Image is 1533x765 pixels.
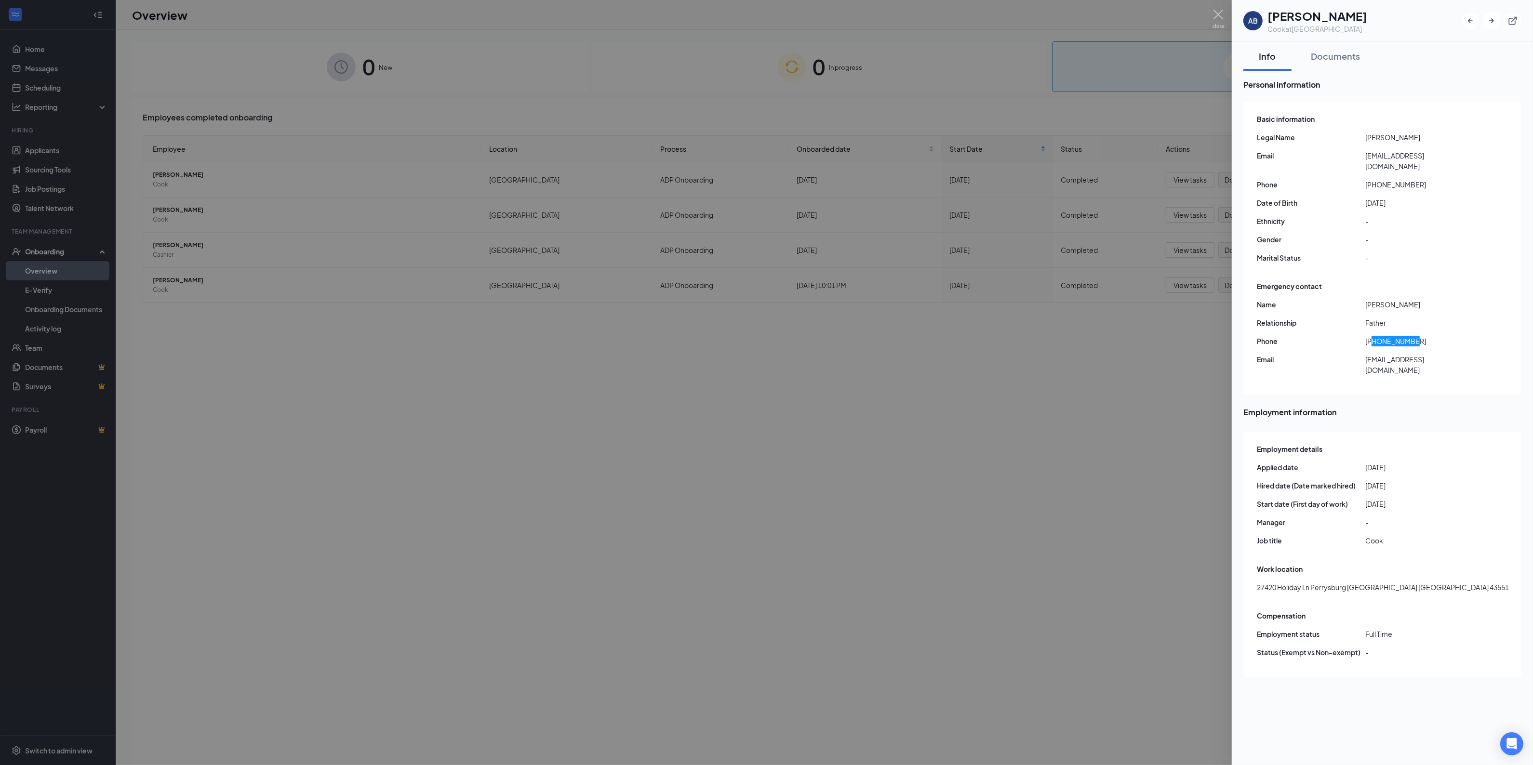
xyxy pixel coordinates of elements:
[1365,252,1474,263] span: -
[1365,234,1474,245] span: -
[1487,16,1496,26] svg: ArrowRight
[1257,132,1365,143] span: Legal Name
[1267,24,1367,34] div: Cook at [GEOGRAPHIC_DATA]
[1257,114,1315,124] span: Basic information
[1257,281,1322,291] span: Emergency contact
[1257,647,1365,658] span: Status (Exempt vs Non-exempt)
[1267,8,1367,24] h1: [PERSON_NAME]
[1365,132,1474,143] span: [PERSON_NAME]
[1365,198,1474,208] span: [DATE]
[1365,336,1474,346] span: [PHONE_NUMBER]
[1243,79,1521,91] span: Personal information
[1365,150,1474,171] span: [EMAIL_ADDRESS][DOMAIN_NAME]
[1365,517,1474,528] span: -
[1243,406,1521,418] span: Employment information
[1257,582,1509,593] span: 27420 Holiday Ln Perrysburg [GEOGRAPHIC_DATA] [GEOGRAPHIC_DATA] 43551
[1257,535,1365,546] span: Job title
[1311,50,1360,62] div: Documents
[1365,647,1474,658] span: -
[1257,216,1365,226] span: Ethnicity
[1257,179,1365,190] span: Phone
[1365,480,1474,491] span: [DATE]
[1365,499,1474,509] span: [DATE]
[1253,50,1282,62] div: Info
[1257,317,1365,328] span: Relationship
[1257,150,1365,161] span: Email
[1257,299,1365,310] span: Name
[1365,629,1474,639] span: Full Time
[1365,354,1474,375] span: [EMAIL_ADDRESS][DOMAIN_NAME]
[1257,564,1303,574] span: Work location
[1257,629,1365,639] span: Employment status
[1365,317,1474,328] span: Father
[1257,198,1365,208] span: Date of Birth
[1257,499,1365,509] span: Start date (First day of work)
[1257,336,1365,346] span: Phone
[1365,179,1474,190] span: [PHONE_NUMBER]
[1257,610,1306,621] span: Compensation
[1500,732,1523,755] div: Open Intercom Messenger
[1466,16,1475,26] svg: ArrowLeftNew
[1257,234,1365,245] span: Gender
[1257,444,1322,454] span: Employment details
[1365,535,1474,546] span: Cook
[1257,252,1365,263] span: Marital Status
[1257,462,1365,473] span: Applied date
[1365,216,1474,226] span: -
[1257,354,1365,365] span: Email
[1483,12,1500,29] button: ArrowRight
[1257,517,1365,528] span: Manager
[1504,12,1521,29] button: ExternalLink
[1248,16,1258,26] div: AB
[1257,480,1365,491] span: Hired date (Date marked hired)
[1365,299,1474,310] span: [PERSON_NAME]
[1365,462,1474,473] span: [DATE]
[1508,16,1518,26] svg: ExternalLink
[1462,12,1479,29] button: ArrowLeftNew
